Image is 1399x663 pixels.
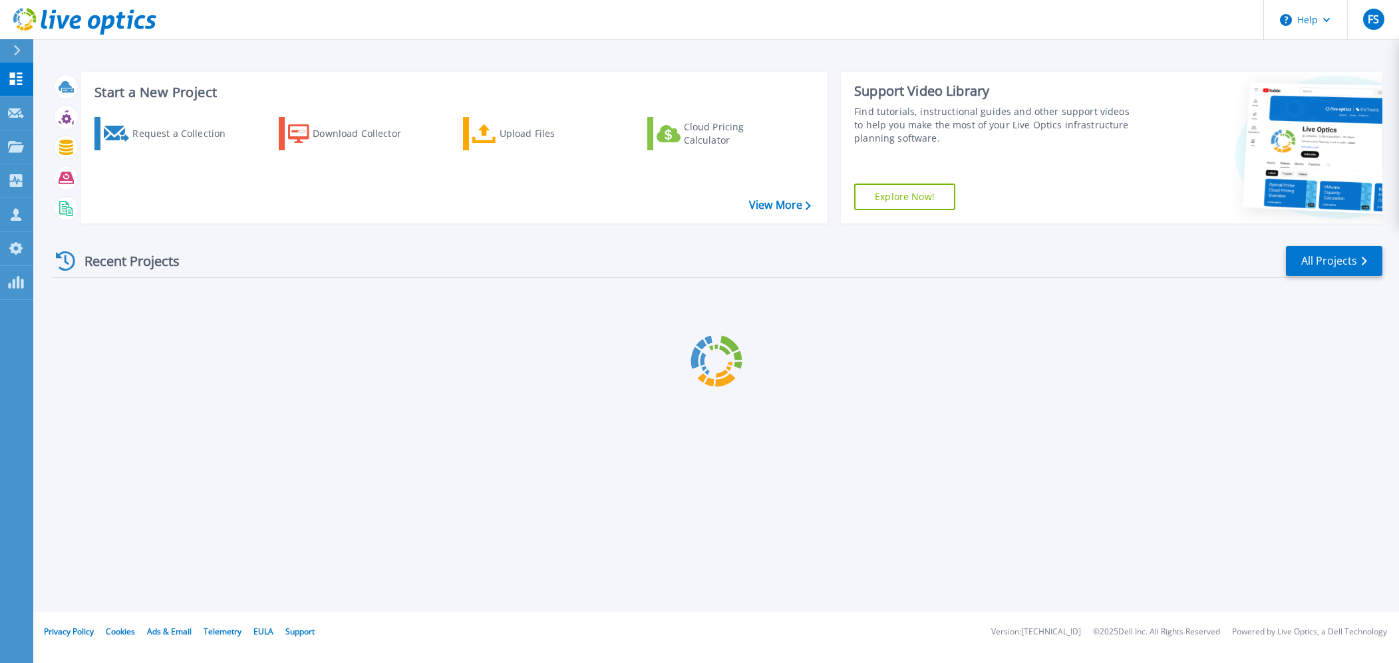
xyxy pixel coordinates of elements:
[285,626,315,637] a: Support
[204,626,241,637] a: Telemetry
[1093,628,1220,636] li: © 2025 Dell Inc. All Rights Reserved
[147,626,192,637] a: Ads & Email
[684,120,790,147] div: Cloud Pricing Calculator
[279,117,427,150] a: Download Collector
[991,628,1081,636] li: Version: [TECHNICAL_ID]
[94,117,243,150] a: Request a Collection
[463,117,611,150] a: Upload Files
[1368,14,1379,25] span: FS
[1286,246,1382,276] a: All Projects
[854,82,1132,100] div: Support Video Library
[44,626,94,637] a: Privacy Policy
[132,120,239,147] div: Request a Collection
[647,117,796,150] a: Cloud Pricing Calculator
[253,626,273,637] a: EULA
[1232,628,1387,636] li: Powered by Live Optics, a Dell Technology
[500,120,606,147] div: Upload Files
[94,85,810,100] h3: Start a New Project
[51,245,198,277] div: Recent Projects
[106,626,135,637] a: Cookies
[854,105,1132,145] div: Find tutorials, instructional guides and other support videos to help you make the most of your L...
[313,120,419,147] div: Download Collector
[749,199,811,211] a: View More
[854,184,955,210] a: Explore Now!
